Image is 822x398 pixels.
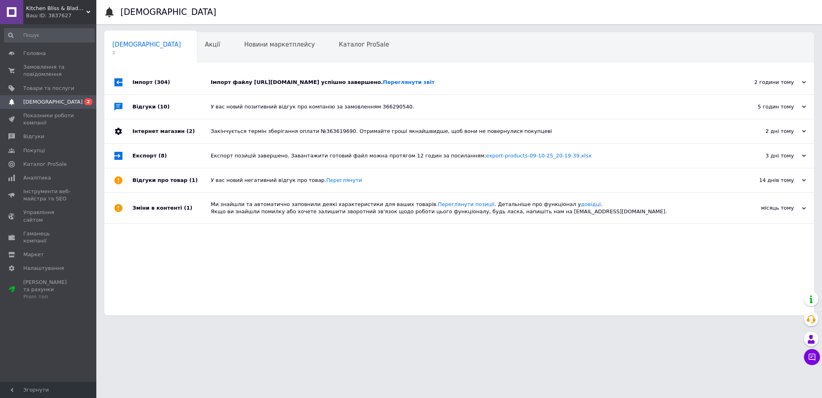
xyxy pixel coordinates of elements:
div: 2 години тому [726,79,806,86]
span: Каталог ProSale [339,41,389,48]
span: Новини маркетплейсу [244,41,315,48]
div: Ми знайшли та автоматично заповнили деякі характеристики для ваших товарів. . Детальніше про функ... [211,201,726,215]
div: Prom топ [23,293,74,300]
div: Ваш ID: 3837627 [26,12,96,19]
span: Управління сайтом [23,209,74,223]
span: (1) [184,205,192,211]
div: 14 днів тому [726,177,806,184]
div: Експорт позицій завершено. Завантажити готовий файл можна протягом 12 годин за посиланням: [211,152,726,159]
span: Головна [23,50,46,57]
div: У вас новий негативний відгук про товар. [211,177,726,184]
span: Kitchen Bliss & Blade Kiss [26,5,86,12]
a: Переглянути [326,177,362,183]
span: Відгуки [23,133,44,140]
span: (10) [158,104,170,110]
div: У вас новий позитивний відгук про компанію за замовленням 366290540. [211,103,726,110]
span: (304) [155,79,170,85]
span: Налаштування [23,265,64,272]
span: [DEMOGRAPHIC_DATA] [112,41,181,48]
span: (8) [159,153,167,159]
div: Закінчується термін зберігання оплати №363619690. Отримайте гроші якнайшвидше, щоб вони не поверн... [211,128,726,135]
span: Акції [205,41,220,48]
div: Зміни в контенті [132,193,211,223]
div: Імпорт файлу [URL][DOMAIN_NAME] успішно завершено. [211,79,726,86]
span: Каталог ProSale [23,161,67,168]
input: Пошук [4,28,95,43]
span: Товари та послуги [23,85,74,92]
a: Переглянути звіт [383,79,435,85]
span: Покупці [23,147,45,154]
span: Гаманець компанії [23,230,74,245]
span: (1) [189,177,198,183]
a: Переглянути позиції [438,201,494,207]
div: Відгуки [132,95,211,119]
span: Замовлення та повідомлення [23,63,74,78]
span: [PERSON_NAME] та рахунки [23,279,74,301]
span: 2 [84,98,92,105]
span: Показники роботи компанії [23,112,74,127]
div: Експорт [132,144,211,168]
h1: [DEMOGRAPHIC_DATA] [120,7,216,17]
div: 3 дні тому [726,152,806,159]
div: Інтернет магазин [132,119,211,143]
span: Інструменти веб-майстра та SEO [23,188,74,202]
span: (2) [186,128,195,134]
div: 2 дні тому [726,128,806,135]
a: export-products-09-10-25_20-19-39.xlsx [486,153,592,159]
span: [DEMOGRAPHIC_DATA] [23,98,83,106]
div: Імпорт [132,70,211,94]
div: Відгуки про товар [132,168,211,192]
button: Чат з покупцем [804,349,820,365]
div: місяць тому [726,204,806,212]
span: Маркет [23,251,44,258]
a: довідці [581,201,601,207]
span: 2 [112,50,181,56]
span: Аналітика [23,174,51,182]
div: 5 годин тому [726,103,806,110]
